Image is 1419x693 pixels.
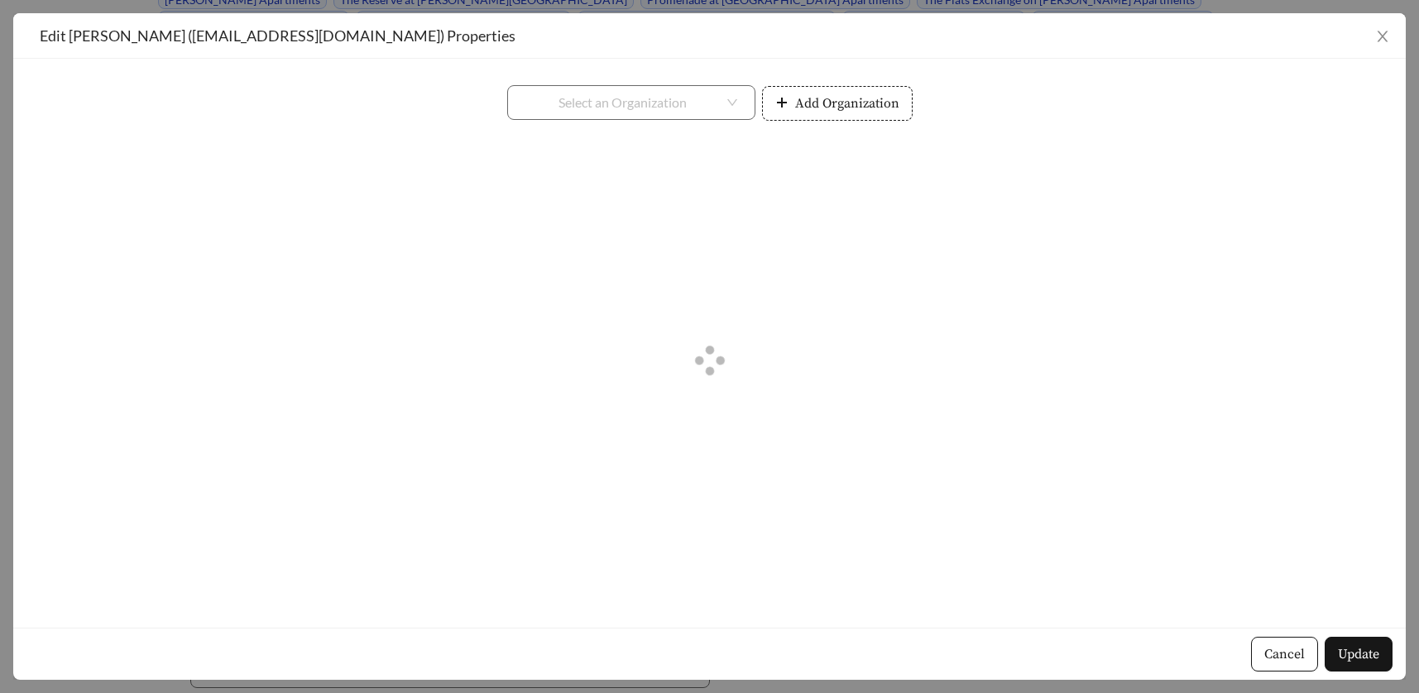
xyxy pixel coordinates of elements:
div: Edit [PERSON_NAME] ([EMAIL_ADDRESS][DOMAIN_NAME]) Properties [40,26,1379,45]
span: plus [775,96,789,112]
button: Close [1359,13,1406,60]
span: close [1375,29,1390,44]
span: Cancel [1264,644,1305,664]
button: Update [1325,637,1393,671]
button: plusAdd Organization [762,86,913,121]
span: Update [1338,644,1379,664]
button: Cancel [1251,637,1318,671]
span: Add Organization [795,93,899,113]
